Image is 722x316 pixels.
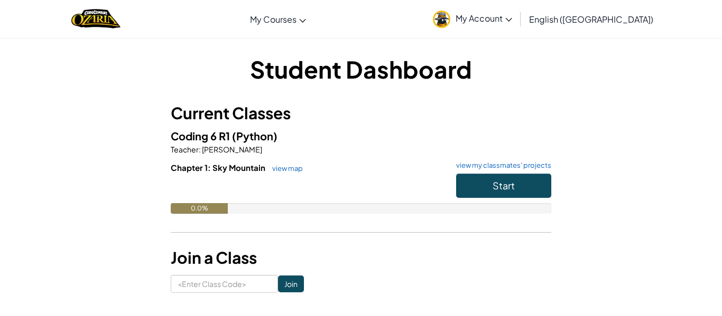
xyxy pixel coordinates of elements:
button: Start [456,174,551,198]
a: view my classmates' projects [451,162,551,169]
a: view map [267,164,303,173]
span: My Courses [250,14,297,25]
span: : [199,145,201,154]
a: My Courses [245,5,311,33]
img: avatar [433,11,450,28]
img: Home [71,8,121,30]
span: Start [493,179,515,191]
input: <Enter Class Code> [171,275,278,293]
a: Ozaria by CodeCombat logo [71,8,121,30]
input: Join [278,275,304,292]
span: (Python) [232,129,277,142]
h3: Join a Class [171,246,551,270]
span: Teacher [171,145,199,154]
span: Chapter 1: Sky Mountain [171,162,267,173]
span: [PERSON_NAME] [201,145,262,154]
h3: Current Classes [171,101,551,125]
span: My Account [456,13,512,24]
div: 0.0% [171,203,228,214]
a: My Account [428,2,517,35]
span: English ([GEOGRAPHIC_DATA]) [529,14,653,25]
span: Coding 6 R1 [171,129,232,142]
a: English ([GEOGRAPHIC_DATA]) [524,5,659,33]
h1: Student Dashboard [171,53,551,85]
